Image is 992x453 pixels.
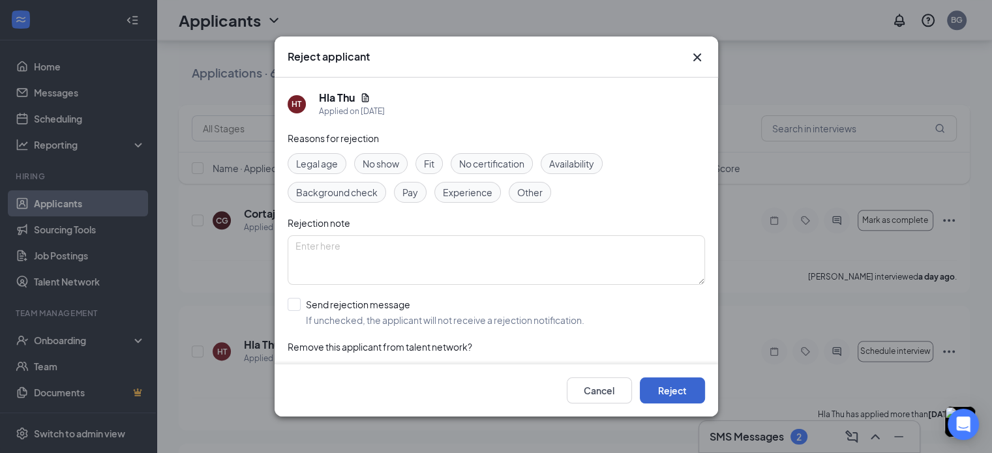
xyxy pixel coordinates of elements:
[296,156,338,171] span: Legal age
[319,91,355,105] h5: Hla Thu
[360,93,370,103] svg: Document
[689,50,705,65] button: Close
[517,185,543,199] span: Other
[288,50,370,64] h3: Reject applicant
[319,105,385,118] div: Applied on [DATE]
[292,98,301,110] div: HT
[424,156,434,171] span: Fit
[948,409,979,440] div: Open Intercom Messenger
[402,185,418,199] span: Pay
[549,156,594,171] span: Availability
[443,185,492,199] span: Experience
[296,185,378,199] span: Background check
[288,217,350,229] span: Rejection note
[567,377,632,403] button: Cancel
[288,341,472,353] span: Remove this applicant from talent network?
[459,156,524,171] span: No certification
[689,50,705,65] svg: Cross
[640,377,705,403] button: Reject
[363,156,399,171] span: No show
[288,132,379,144] span: Reasons for rejection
